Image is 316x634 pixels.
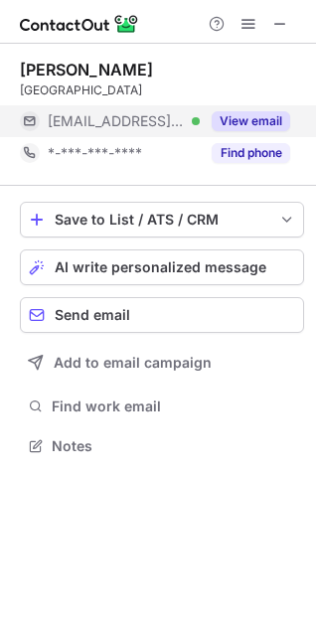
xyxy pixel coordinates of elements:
[20,202,304,238] button: save-profile-one-click
[20,81,304,99] div: [GEOGRAPHIC_DATA]
[55,212,269,228] div: Save to List / ATS / CRM
[52,437,296,455] span: Notes
[20,393,304,420] button: Find work email
[55,259,266,275] span: AI write personalized message
[20,345,304,381] button: Add to email campaign
[52,397,296,415] span: Find work email
[20,297,304,333] button: Send email
[55,307,130,323] span: Send email
[212,143,290,163] button: Reveal Button
[20,12,139,36] img: ContactOut v5.3.10
[48,112,185,130] span: [EMAIL_ADDRESS][DOMAIN_NAME]
[54,355,212,371] span: Add to email campaign
[212,111,290,131] button: Reveal Button
[20,432,304,460] button: Notes
[20,60,153,79] div: [PERSON_NAME]
[20,249,304,285] button: AI write personalized message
